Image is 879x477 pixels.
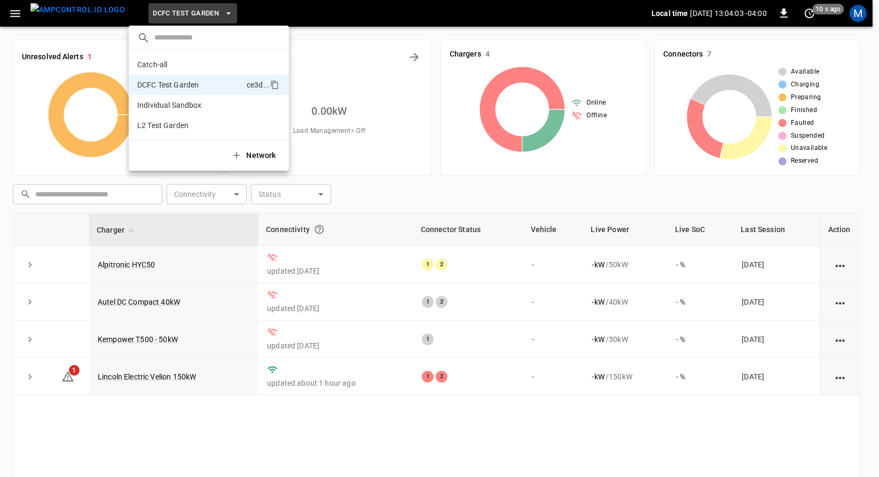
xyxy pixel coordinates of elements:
[137,79,242,90] p: DCFC Test Garden
[269,78,281,91] div: copy
[225,145,285,166] button: Network
[137,120,242,131] p: L2 Test Garden
[137,100,242,110] p: Individual Sandbox
[137,59,242,70] p: Catch-all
